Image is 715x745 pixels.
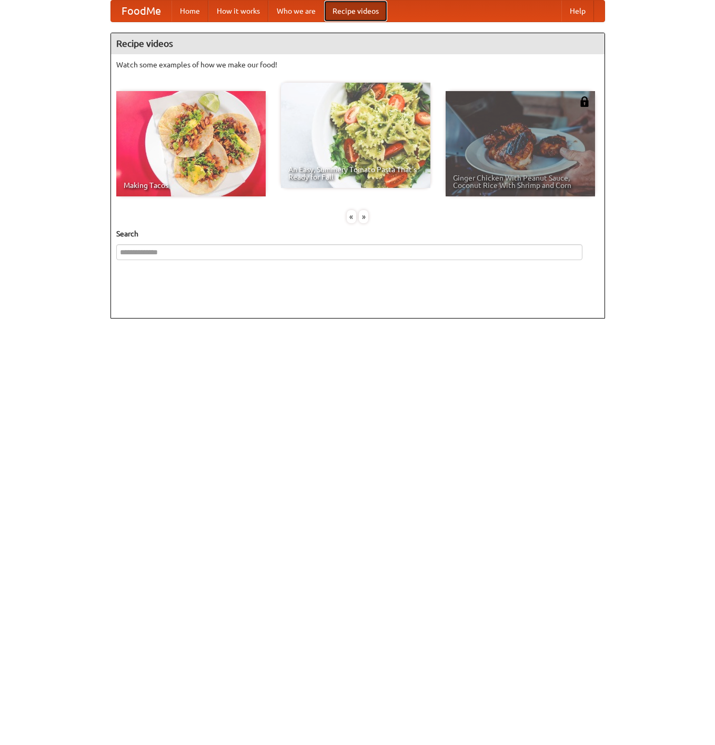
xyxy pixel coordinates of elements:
a: How it works [208,1,268,22]
a: Who we are [268,1,324,22]
a: Home [172,1,208,22]
a: An Easy, Summery Tomato Pasta That's Ready for Fall [281,83,430,188]
h5: Search [116,229,599,239]
div: » [359,210,368,223]
div: « [347,210,356,223]
p: Watch some examples of how we make our food! [116,59,599,70]
img: 483408.png [579,96,590,107]
span: Making Tacos [124,182,258,189]
span: An Easy, Summery Tomato Pasta That's Ready for Fall [288,166,423,181]
a: Making Tacos [116,91,266,196]
a: Help [561,1,594,22]
h4: Recipe videos [111,33,605,54]
a: Recipe videos [324,1,387,22]
a: FoodMe [111,1,172,22]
